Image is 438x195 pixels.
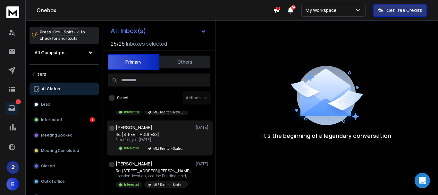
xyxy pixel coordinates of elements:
button: Lead [29,98,99,111]
p: MLS Realtor - New Listing [153,110,184,115]
p: Location, location, location Building is old, [116,173,192,179]
button: R [6,178,19,191]
button: Closed [29,160,99,173]
h1: [PERSON_NAME] [116,161,152,167]
span: 50 [291,5,296,10]
button: Primary [108,54,159,70]
p: Interested [41,117,62,122]
p: Get Free Credits [387,7,422,13]
span: Ctrl + Shift + k [52,28,80,36]
button: All Inbox(s) [105,24,211,37]
p: Interested [124,110,139,114]
p: It’s the beginning of a legendary conversation [262,131,391,140]
p: [DATE] [196,161,210,166]
h1: Onebox [37,6,273,14]
button: Meeting Completed [29,144,99,157]
h1: All Campaigns [35,49,66,56]
p: Meeting Booked [41,133,72,138]
p: Meeting Completed [41,148,79,153]
div: Open Intercom Messenger [415,173,430,188]
button: All Status [29,83,99,95]
p: Lead [41,102,50,107]
button: Meeting Booked [29,129,99,142]
button: Others [159,55,210,69]
p: Closed [41,164,55,169]
p: [DATE] [196,125,210,130]
button: Interested1 [29,113,99,126]
label: Select [117,95,129,101]
button: Out of office [29,175,99,188]
p: MLS Realtor - Stale Listing [153,146,184,151]
p: My Workspace [306,7,339,13]
button: Get Free Credits [373,4,427,17]
p: Interested [124,146,139,151]
p: Interested [124,182,139,187]
h3: Inboxes selected [126,40,167,48]
p: MLS Realtor - Stale Listing [153,182,184,187]
p: No offers yet. [DATE], [116,137,188,142]
button: All Campaigns [29,46,99,59]
p: All Status [42,86,60,92]
h1: [PERSON_NAME] [116,124,152,131]
p: Out of office [41,179,65,184]
img: logo [6,6,19,18]
p: 1 [16,99,21,104]
span: 25 / 25 [111,40,125,48]
h3: Filters [29,70,99,79]
a: 1 [5,102,18,115]
h1: All Inbox(s) [111,28,146,34]
p: Re: [STREET_ADDRESS][PERSON_NAME], [116,168,192,173]
p: Press to check for shortcuts. [40,29,85,42]
div: 1 [90,117,95,122]
p: Re: [STREET_ADDRESS] [116,132,188,137]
